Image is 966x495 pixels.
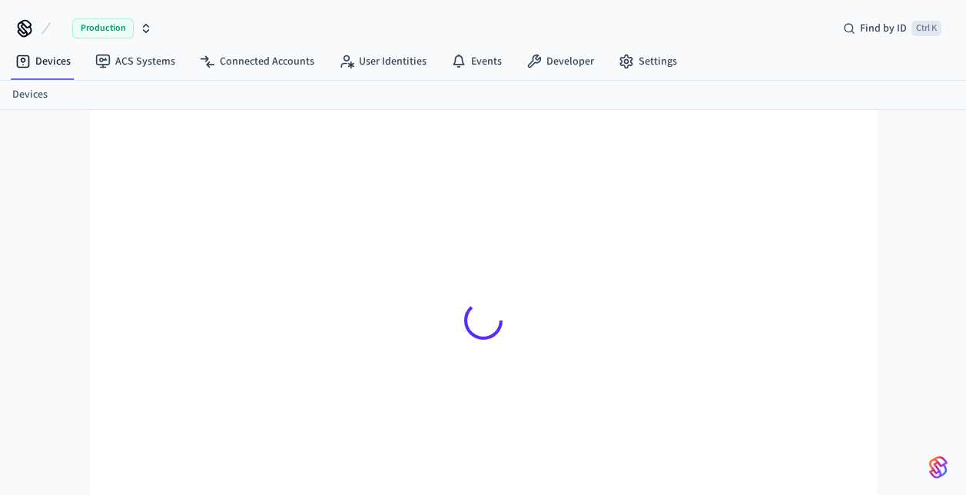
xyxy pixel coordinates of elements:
[188,48,327,75] a: Connected Accounts
[12,87,48,103] a: Devices
[514,48,606,75] a: Developer
[831,15,954,42] div: Find by IDCtrl K
[860,21,907,36] span: Find by ID
[606,48,689,75] a: Settings
[72,18,134,38] span: Production
[911,21,941,36] span: Ctrl K
[327,48,439,75] a: User Identities
[83,48,188,75] a: ACS Systems
[929,455,948,480] img: SeamLogoGradient.69752ec5.svg
[439,48,514,75] a: Events
[3,48,83,75] a: Devices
